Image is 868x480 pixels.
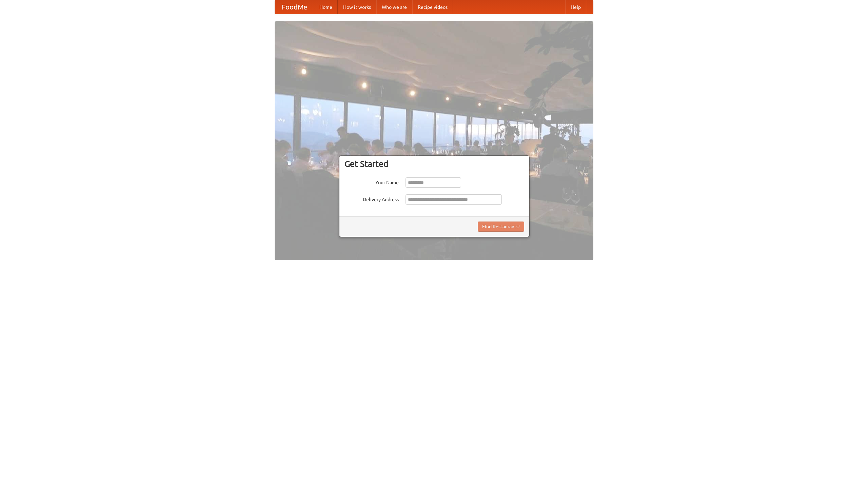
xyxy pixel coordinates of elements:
a: Help [565,0,586,14]
a: How it works [338,0,376,14]
a: Recipe videos [412,0,453,14]
button: Find Restaurants! [478,222,524,232]
a: Home [314,0,338,14]
label: Your Name [344,177,399,186]
h3: Get Started [344,159,524,169]
a: Who we are [376,0,412,14]
a: FoodMe [275,0,314,14]
label: Delivery Address [344,194,399,203]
